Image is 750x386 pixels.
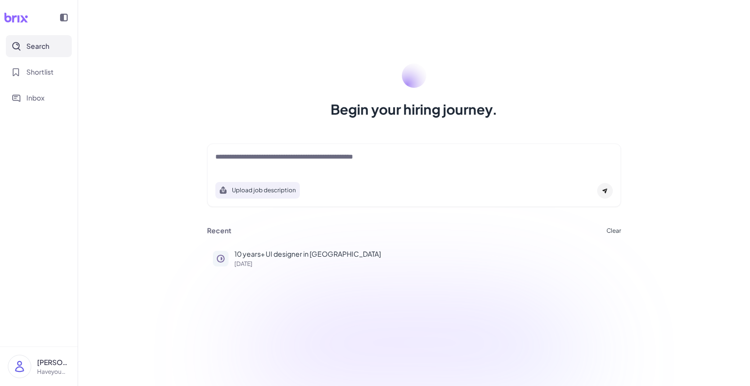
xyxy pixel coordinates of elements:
span: Inbox [26,93,44,103]
img: user_logo.png [8,355,31,378]
button: Shortlist [6,61,72,83]
h3: Recent [207,226,231,235]
button: Search [6,35,72,57]
p: 10 years+ UI designer in [GEOGRAPHIC_DATA] [234,249,615,259]
h1: Begin your hiring journey. [331,100,498,119]
span: Search [26,41,49,51]
span: Shortlist [26,67,54,77]
p: Haveyoumet [37,367,70,376]
p: [DATE] [234,261,615,267]
button: Inbox [6,87,72,109]
p: [PERSON_NAME] [37,357,70,367]
button: Search using job description [215,182,300,199]
button: Clear [606,228,621,234]
button: 10 years+ UI designer in [GEOGRAPHIC_DATA][DATE] [207,243,621,273]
